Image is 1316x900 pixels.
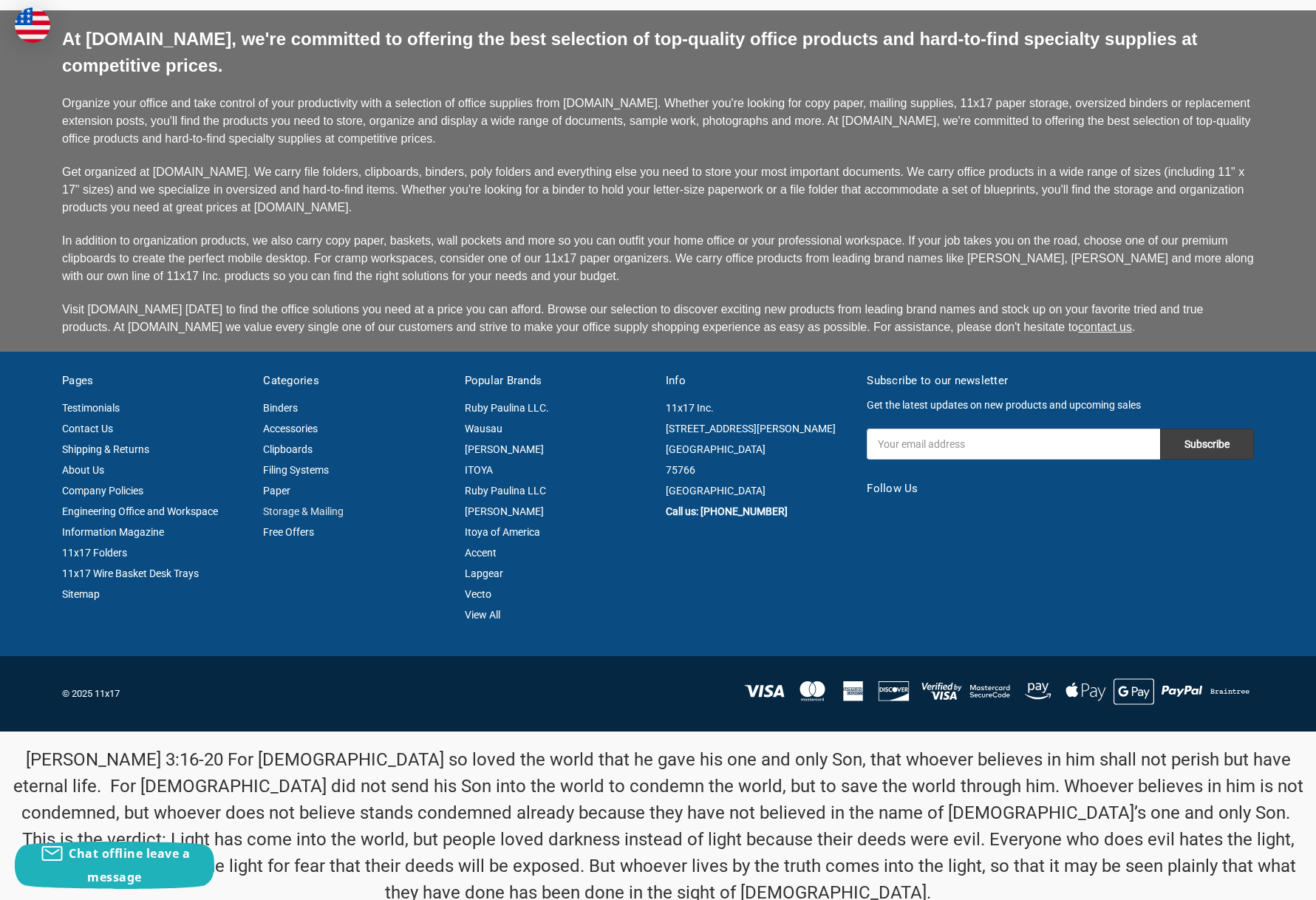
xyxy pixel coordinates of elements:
[62,547,127,559] a: 11x17 Folders
[465,526,540,538] a: Itoya of America
[465,588,491,600] a: Vecto
[1194,860,1316,900] iframe: Google Customer Reviews
[62,567,199,579] a: 11x17 Wire Basket Desk Trays
[867,429,1160,460] input: Your email address
[465,423,502,434] a: Wausau
[867,398,1254,413] p: Get the latest updates on new products and upcoming sales
[62,588,100,600] a: Sitemap
[867,480,1254,497] h5: Follow Us
[62,166,1244,214] span: Get organized at [DOMAIN_NAME]. We carry file folders, clipboards, binders, poly folders and ever...
[263,402,298,414] a: Binders
[62,303,1204,333] span: Visit [DOMAIN_NAME] [DATE] to find the office solutions you need at a price you can afford. Brows...
[263,485,290,497] a: Paper
[62,423,113,434] a: Contact Us
[62,464,104,476] a: About Us
[62,402,120,414] a: Testimonials
[465,485,546,497] a: Ruby Paulina LLC
[1160,429,1254,460] input: Subscribe
[867,372,1254,389] h5: Subscribe to our newsletter
[263,423,318,434] a: Accessories
[263,443,313,455] a: Clipboards
[62,443,149,455] a: Shipping & Returns
[465,372,650,389] h5: Popular Brands
[263,464,329,476] a: Filing Systems
[666,398,851,501] address: 11x17 Inc. [STREET_ADDRESS][PERSON_NAME] [GEOGRAPHIC_DATA] 75766 [GEOGRAPHIC_DATA]
[666,372,851,389] h5: Info
[465,505,544,517] a: [PERSON_NAME]
[465,464,493,476] a: ITOYA
[1078,321,1132,333] a: contact us
[69,845,190,885] span: Chat offline leave a message
[465,547,497,559] a: Accent
[62,234,1254,282] span: In addition to organization products, we also carry copy paper, baskets, wall pockets and more so...
[465,402,549,414] a: Ruby Paulina LLC.
[62,505,218,538] a: Engineering Office and Workspace Information Magazine
[62,485,143,497] a: Company Policies
[465,567,503,579] a: Lapgear
[15,842,214,889] button: Chat offline leave a message
[15,7,50,43] img: duty and tax information for United States
[62,29,1197,75] span: At [DOMAIN_NAME], we're committed to offering the best selection of top-quality office products a...
[465,443,544,455] a: [PERSON_NAME]
[666,505,788,517] a: Call us: [PHONE_NUMBER]
[263,372,449,389] h5: Categories
[62,372,248,389] h5: Pages
[263,526,314,538] a: Free Offers
[62,686,650,701] p: © 2025 11x17
[465,609,500,621] a: View All
[62,97,1250,145] span: Organize your office and take control of your productivity with a selection of office supplies fr...
[263,505,344,517] a: Storage & Mailing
